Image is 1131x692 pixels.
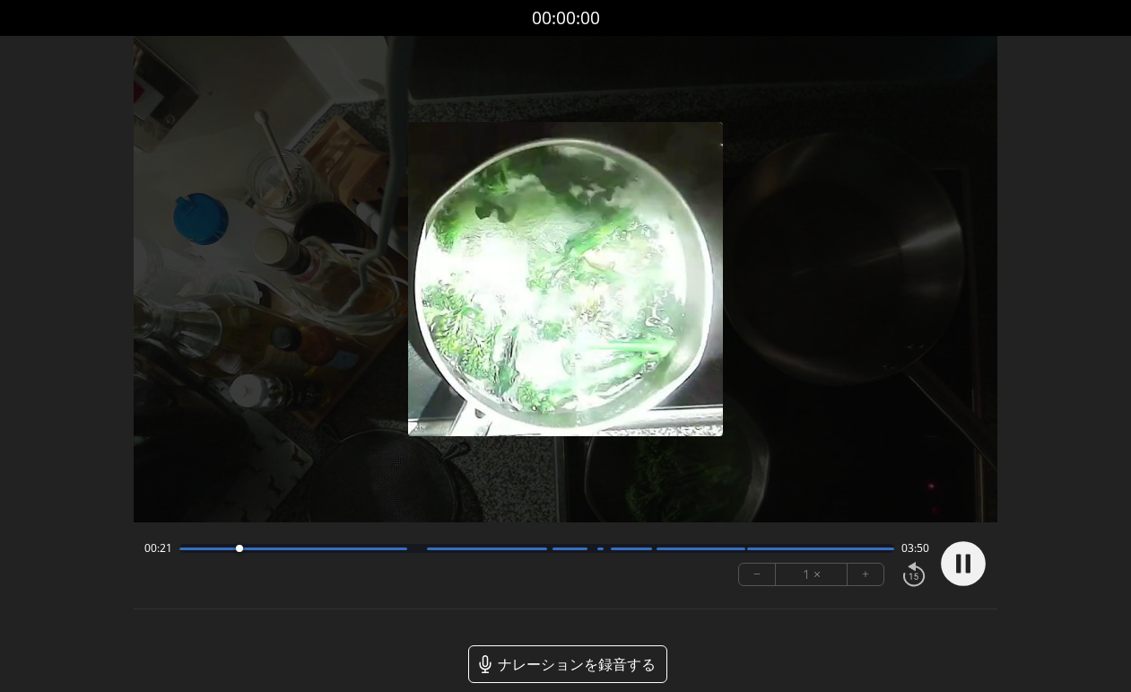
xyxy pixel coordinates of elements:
[532,5,600,30] font: 00:00:00
[753,564,761,584] font: −
[739,564,776,585] button: −
[468,645,667,683] a: ナレーションを録音する
[144,541,172,556] span: 00:21
[901,541,929,556] span: 03:50
[408,122,722,436] img: ポスター画像
[848,564,883,585] button: +
[498,654,656,674] font: ナレーションを録音する
[803,564,821,584] font: 1 ×
[862,564,869,584] font: +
